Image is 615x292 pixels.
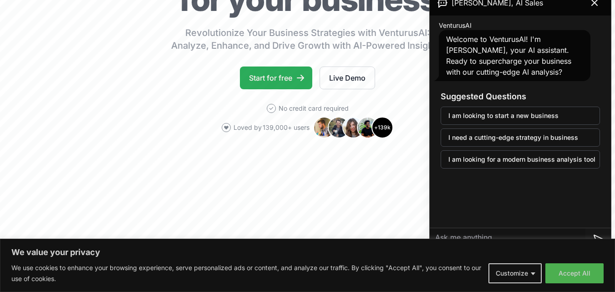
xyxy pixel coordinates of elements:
button: Accept All [545,263,604,283]
a: Start for free [240,67,312,89]
span: VenturusAI [439,21,472,30]
span: Welcome to VenturusAI! I'm [PERSON_NAME], your AI assistant. Ready to supercharge your business w... [446,35,571,77]
button: Customize [488,263,542,283]
img: Avatar 2 [328,117,350,138]
p: We value your privacy [11,247,604,258]
img: Avatar 3 [342,117,364,138]
img: Avatar 1 [313,117,335,138]
img: Avatar 4 [357,117,379,138]
h3: Suggested Questions [441,90,600,103]
button: I am looking for a modern business analysis tool [441,150,600,169]
button: I need a cutting-edge strategy in business [441,128,600,147]
button: I am looking to start a new business [441,107,600,125]
p: We use cookies to enhance your browsing experience, serve personalized ads or content, and analyz... [11,262,482,284]
a: Live Demo [320,67,375,89]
